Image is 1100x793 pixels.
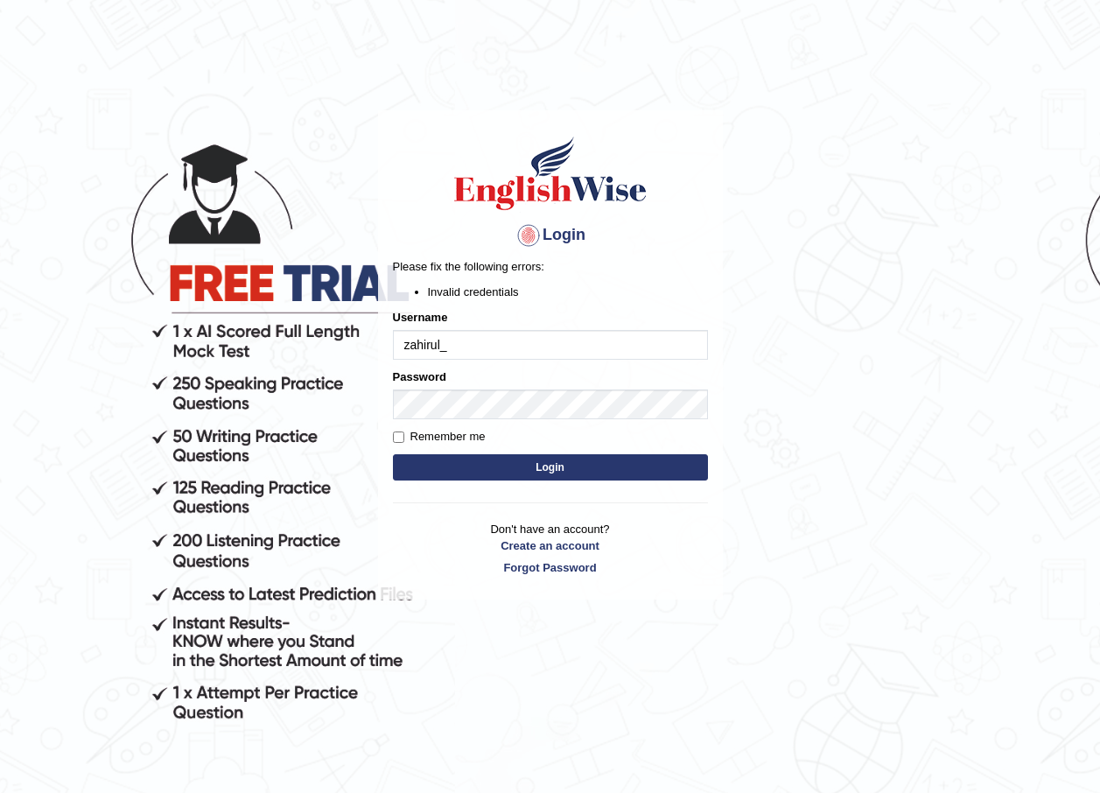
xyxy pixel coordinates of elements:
label: Password [393,368,446,385]
label: Username [393,309,448,326]
img: Logo of English Wise sign in for intelligent practice with AI [451,134,650,213]
button: Login [393,454,708,481]
label: Remember me [393,428,486,446]
a: Forgot Password [393,559,708,576]
p: Don't have an account? [393,521,708,575]
p: Please fix the following errors: [393,258,708,275]
a: Create an account [393,537,708,554]
h4: Login [393,221,708,249]
input: Remember me [393,432,404,443]
li: Invalid credentials [428,284,708,300]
